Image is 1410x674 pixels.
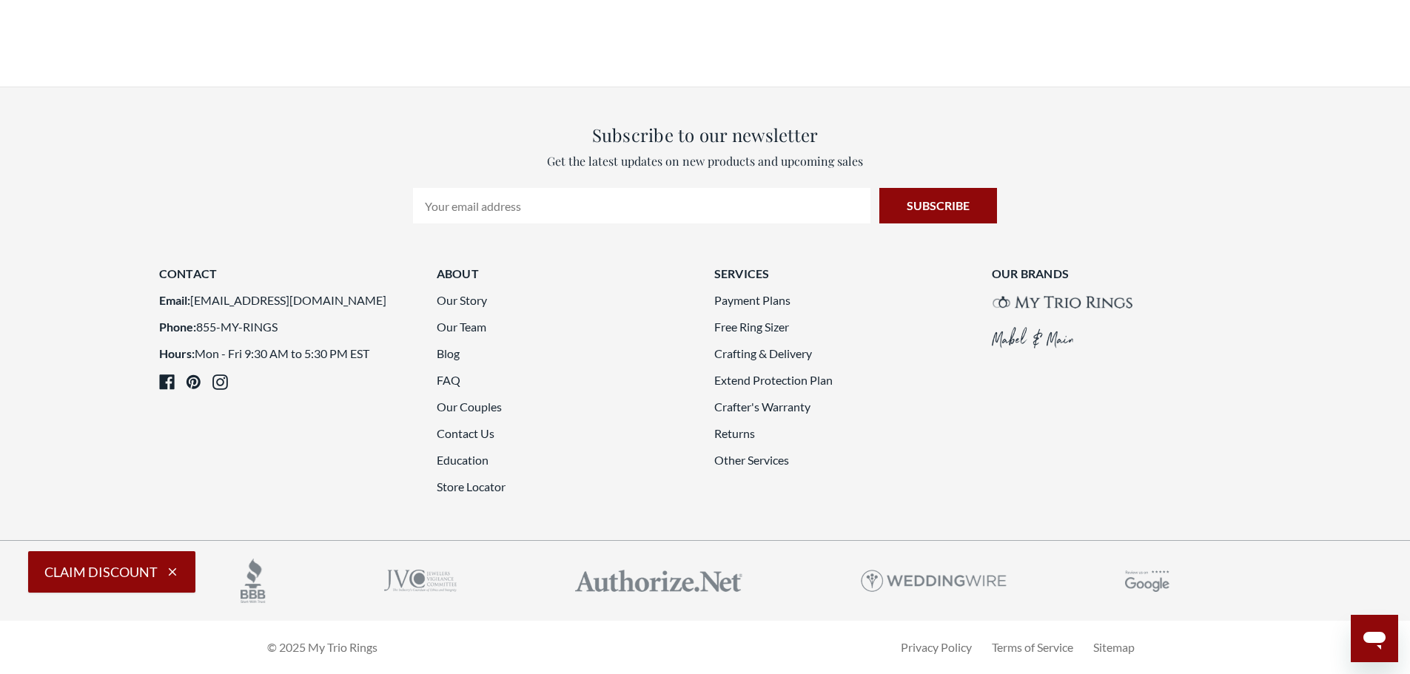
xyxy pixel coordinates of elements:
h3: Subscribe to our newsletter [413,121,997,148]
input: Your email address [413,188,870,223]
h3: Services [714,265,974,283]
a: Free Ring Sizer [714,320,789,334]
a: Our Couples [437,400,502,414]
button: Claim Discount [28,551,195,593]
a: Contact Us [437,426,494,440]
input: Subscribe [879,188,997,223]
a: Extend Protection Plan [714,373,833,387]
img: Mabel&Main brand logo [992,327,1073,348]
img: accredited business logo [241,559,266,603]
h3: About [437,265,696,283]
li: 855-MY-RINGS [159,318,419,336]
a: Crafter's Warranty [714,400,810,414]
img: Authorize [575,570,742,592]
img: My Trio Rings brand logo [992,296,1132,308]
a: Our Team [437,320,486,334]
li: Mon - Fri 9:30 AM to 5:30 PM EST [159,345,419,363]
a: Sitemap [1093,640,1135,654]
a: Education [437,453,489,467]
a: Store Locator [437,479,506,493]
a: Our Story [437,293,487,307]
a: Crafting & Delivery [714,346,812,360]
a: Payment Plans [714,293,790,307]
img: Google Reviews [1125,570,1169,593]
strong: Phone: [159,320,196,334]
a: Terms of Service [992,640,1073,654]
li: [EMAIL_ADDRESS][DOMAIN_NAME] [159,291,419,309]
a: Privacy Policy [901,640,972,654]
p: Get the latest updates on new products and upcoming sales [413,152,997,170]
iframe: Button to launch messaging window [1351,615,1398,662]
a: Returns [714,426,755,440]
img: jvc [384,570,457,592]
strong: Email: [159,293,190,307]
strong: Hours: [159,346,195,360]
img: Weddingwire [861,570,1007,592]
h3: Contact [159,265,419,283]
a: Blog [437,346,460,360]
a: Other Services [714,453,789,467]
a: FAQ [437,373,460,387]
h3: Our Brands [992,265,1252,283]
p: © 2025 My Trio Rings [267,638,377,656]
